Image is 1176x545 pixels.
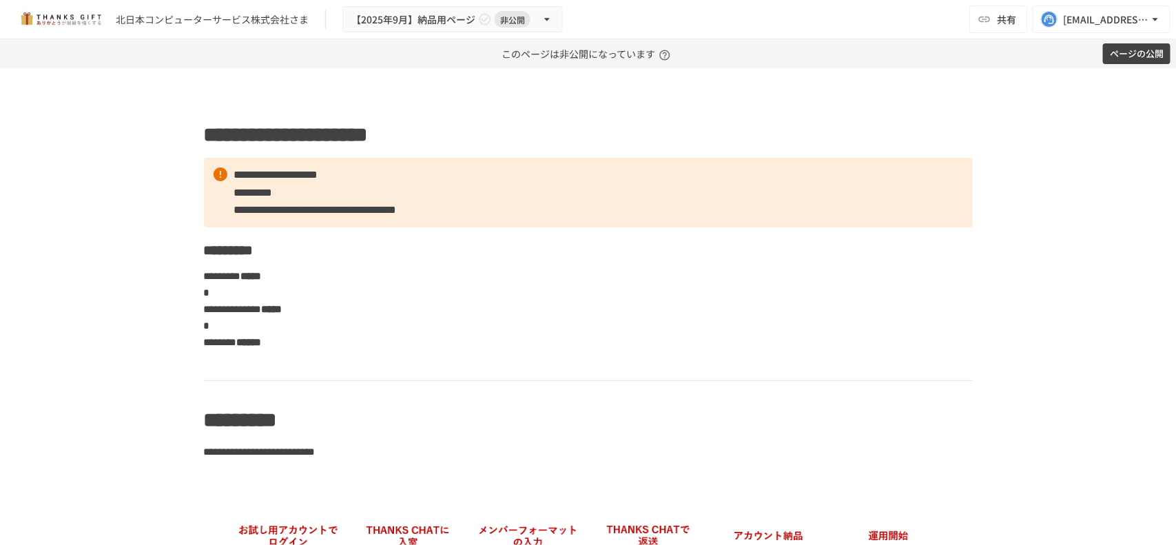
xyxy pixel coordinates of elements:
[116,12,309,27] div: 北日本コンピューターサービス株式会社さま
[342,6,563,33] button: 【2025年9月】納品用ページ非公開
[17,8,105,30] img: mMP1OxWUAhQbsRWCurg7vIHe5HqDpP7qZo7fRoNLXQh
[1063,11,1148,28] div: [EMAIL_ADDRESS][DOMAIN_NAME]
[1103,43,1170,65] button: ページの公開
[1033,6,1170,33] button: [EMAIL_ADDRESS][DOMAIN_NAME]
[969,6,1027,33] button: 共有
[351,11,475,28] span: 【2025年9月】納品用ページ
[502,39,674,68] p: このページは非公開になっています
[997,12,1016,27] span: 共有
[495,12,530,27] span: 非公開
